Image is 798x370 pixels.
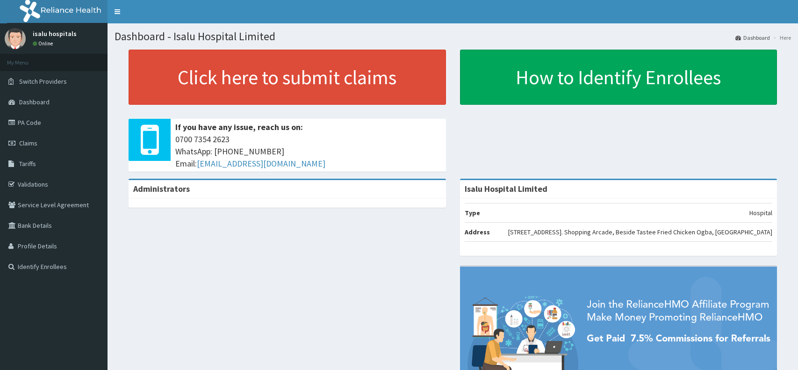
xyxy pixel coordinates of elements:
[735,34,770,42] a: Dashboard
[465,209,480,217] b: Type
[19,139,37,147] span: Claims
[465,228,490,236] b: Address
[749,208,772,218] p: Hospital
[133,183,190,194] b: Administrators
[129,50,446,105] a: Click here to submit claims
[19,160,36,168] span: Tariffs
[5,28,26,49] img: User Image
[33,30,77,37] p: isalu hospitals
[771,34,791,42] li: Here
[19,77,67,86] span: Switch Providers
[460,50,777,105] a: How to Identify Enrollees
[175,133,441,169] span: 0700 7354 2623 WhatsApp: [PHONE_NUMBER] Email:
[465,183,547,194] strong: Isalu Hospital Limited
[33,40,55,47] a: Online
[115,30,791,43] h1: Dashboard - Isalu Hospital Limited
[197,158,325,169] a: [EMAIL_ADDRESS][DOMAIN_NAME]
[508,227,772,237] p: [STREET_ADDRESS]. Shopping Arcade, Beside Tastee Fried Chicken Ogba, [GEOGRAPHIC_DATA]
[175,122,303,132] b: If you have any issue, reach us on:
[19,98,50,106] span: Dashboard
